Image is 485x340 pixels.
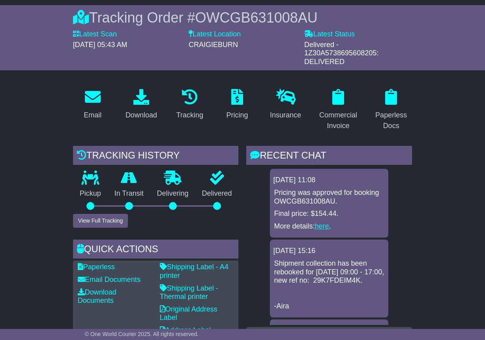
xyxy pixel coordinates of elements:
div: RECENT CHAT [246,146,412,167]
a: Insurance [265,86,306,123]
button: View Full Tracking [73,214,128,228]
a: Email [79,86,107,123]
p: Delivering [150,189,195,198]
span: [DATE] 05:43 AM [73,41,127,49]
div: Commercial Invoice [319,110,357,131]
div: Email [84,110,101,121]
div: [DATE] 15:16 [273,247,385,255]
div: Tracking Order # [73,9,412,26]
div: [DATE] 11:08 [273,176,385,185]
span: CRAIGIEBURN [189,41,238,49]
label: Latest Status [304,30,355,39]
p: Pricing was approved for booking OWCGB631008AU. [274,189,384,206]
label: Latest Scan [73,30,117,39]
a: Pricing [221,86,253,123]
a: Tracking [171,86,208,123]
label: Latest Location [189,30,241,39]
a: Shipping Label - Thermal printer [160,284,218,301]
div: Pricing [226,110,248,121]
div: Tracking [176,110,203,121]
div: Insurance [270,110,301,121]
p: Final price: $154.44. [274,210,384,218]
div: Tracking history [73,146,239,167]
div: Download [125,110,157,121]
div: Paperless Docs [375,110,407,131]
p: More details: . [274,222,384,231]
span: Delivered - 1Z30A5738695608205: DELIVERED [304,41,378,66]
div: Quick Actions [73,240,239,261]
a: Download [120,86,162,123]
a: Address Label [160,326,211,334]
p: Shipment collection has been rebooked for [DATE] 09:00 - 17:00, new ref no: 29K7FDEIM4K. -Aira [274,259,384,311]
span: OWCGB631008AU [195,9,318,26]
p: Delivered [195,189,239,198]
a: Paperless [78,263,115,271]
a: Email Documents [78,276,140,283]
span: © One World Courier 2025. All rights reserved. [85,331,199,337]
a: Paperless Docs [370,86,412,134]
a: Shipping Label - A4 printer [160,263,228,280]
a: Download Documents [78,288,116,305]
a: Original Address Label [160,305,217,322]
p: Pickup [73,189,108,198]
a: here [315,222,329,230]
p: In Transit [108,189,150,198]
a: Commercial Invoice [314,86,362,134]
